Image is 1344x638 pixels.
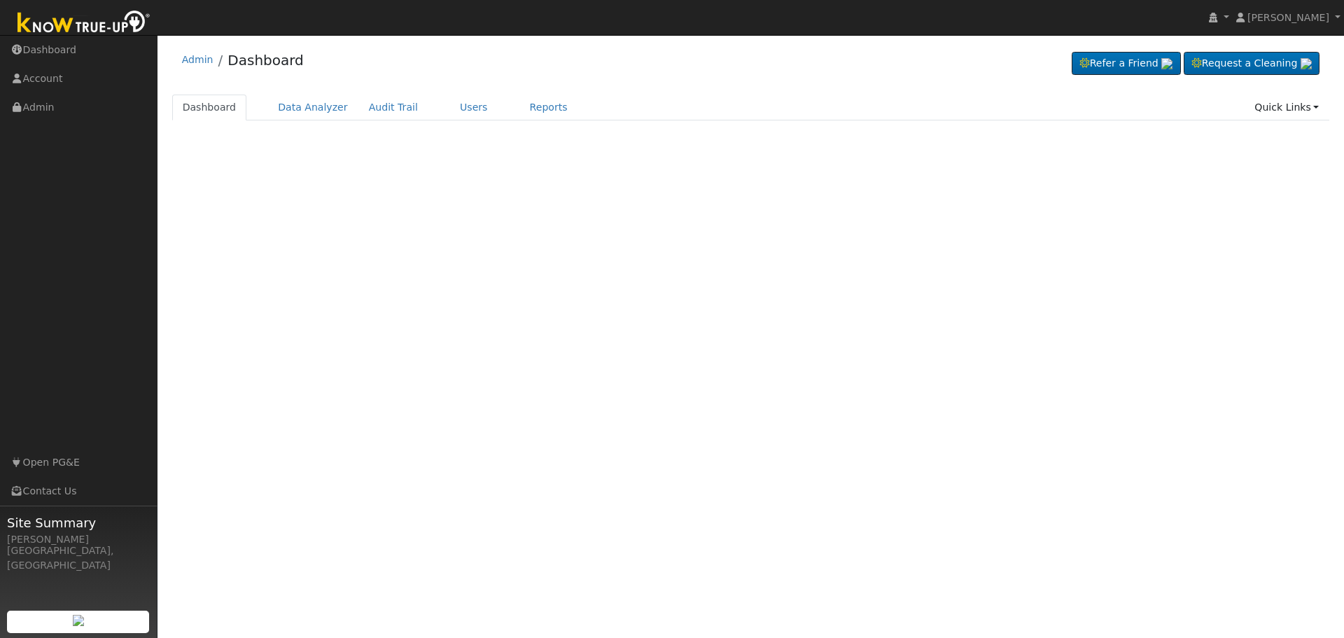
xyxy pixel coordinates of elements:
a: Dashboard [172,95,247,120]
img: Know True-Up [10,8,157,39]
img: retrieve [73,615,84,626]
div: [PERSON_NAME] [7,532,150,547]
a: Users [449,95,498,120]
span: [PERSON_NAME] [1247,12,1329,23]
a: Request a Cleaning [1184,52,1319,76]
a: Dashboard [227,52,304,69]
span: Site Summary [7,513,150,532]
img: retrieve [1301,58,1312,69]
a: Admin [182,54,213,65]
a: Data Analyzer [267,95,358,120]
a: Reports [519,95,578,120]
a: Audit Trail [358,95,428,120]
img: retrieve [1161,58,1172,69]
div: [GEOGRAPHIC_DATA], [GEOGRAPHIC_DATA] [7,543,150,573]
a: Quick Links [1244,95,1329,120]
a: Refer a Friend [1072,52,1181,76]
